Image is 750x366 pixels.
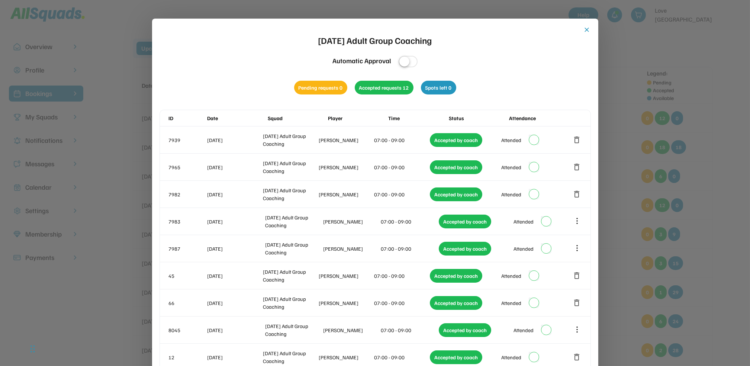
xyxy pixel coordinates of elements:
[573,298,582,307] button: delete
[265,213,322,229] div: [DATE] Adult Group Coaching
[207,245,264,253] div: [DATE]
[207,299,262,307] div: [DATE]
[573,190,582,199] button: delete
[207,218,264,225] div: [DATE]
[207,326,264,334] div: [DATE]
[430,269,482,283] div: Accepted by coach
[388,114,447,122] div: Time
[268,114,326,122] div: Squad
[430,350,482,364] div: Accepted by coach
[514,326,534,334] div: Attended
[169,190,206,198] div: 7982
[514,218,534,225] div: Attended
[439,323,491,337] div: Accepted by coach
[430,296,482,310] div: Accepted by coach
[323,218,380,225] div: [PERSON_NAME]
[381,326,438,334] div: 07:00 - 09:00
[265,241,322,256] div: [DATE] Adult Group Coaching
[263,295,317,311] div: [DATE] Adult Group Coaching
[355,81,413,94] div: Accepted requests 12
[328,114,387,122] div: Player
[207,114,266,122] div: Date
[207,190,262,198] div: [DATE]
[374,163,429,171] div: 07:00 - 09:00
[169,163,206,171] div: 7965
[169,353,206,361] div: 12
[573,271,582,280] button: delete
[421,81,456,94] div: Spots left 0
[501,299,521,307] div: Attended
[501,272,521,280] div: Attended
[169,326,206,334] div: 8045
[319,136,373,144] div: [PERSON_NAME]
[319,190,373,198] div: [PERSON_NAME]
[263,268,317,283] div: [DATE] Adult Group Coaching
[439,215,491,228] div: Accepted by coach
[501,353,521,361] div: Attended
[169,299,206,307] div: 66
[381,218,438,225] div: 07:00 - 09:00
[583,26,591,33] button: close
[430,133,482,147] div: Accepted by coach
[509,114,568,122] div: Attendance
[501,163,521,171] div: Attended
[323,245,380,253] div: [PERSON_NAME]
[374,190,429,198] div: 07:00 - 09:00
[265,322,322,338] div: [DATE] Adult Group Coaching
[514,245,534,253] div: Attended
[323,326,380,334] div: [PERSON_NAME]
[318,33,432,47] div: [DATE] Adult Group Coaching
[169,114,206,122] div: ID
[381,245,438,253] div: 07:00 - 09:00
[374,136,429,144] div: 07:00 - 09:00
[430,187,482,201] div: Accepted by coach
[207,163,262,171] div: [DATE]
[263,132,317,148] div: [DATE] Adult Group Coaching
[207,136,262,144] div: [DATE]
[169,136,206,144] div: 7939
[207,272,262,280] div: [DATE]
[319,353,373,361] div: [PERSON_NAME]
[332,56,391,66] div: Automatic Approval
[169,218,206,225] div: 7983
[374,353,429,361] div: 07:00 - 09:00
[430,160,482,174] div: Accepted by coach
[207,353,262,361] div: [DATE]
[319,163,373,171] div: [PERSON_NAME]
[169,272,206,280] div: 45
[319,272,373,280] div: [PERSON_NAME]
[573,353,582,362] button: delete
[374,299,429,307] div: 07:00 - 09:00
[573,163,582,171] button: delete
[573,135,582,144] button: delete
[263,349,317,365] div: [DATE] Adult Group Coaching
[169,245,206,253] div: 7987
[439,242,491,256] div: Accepted by coach
[449,114,508,122] div: Status
[501,136,521,144] div: Attended
[294,81,347,94] div: Pending requests 0
[501,190,521,198] div: Attended
[374,272,429,280] div: 07:00 - 09:00
[319,299,373,307] div: [PERSON_NAME]
[263,159,317,175] div: [DATE] Adult Group Coaching
[263,186,317,202] div: [DATE] Adult Group Coaching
